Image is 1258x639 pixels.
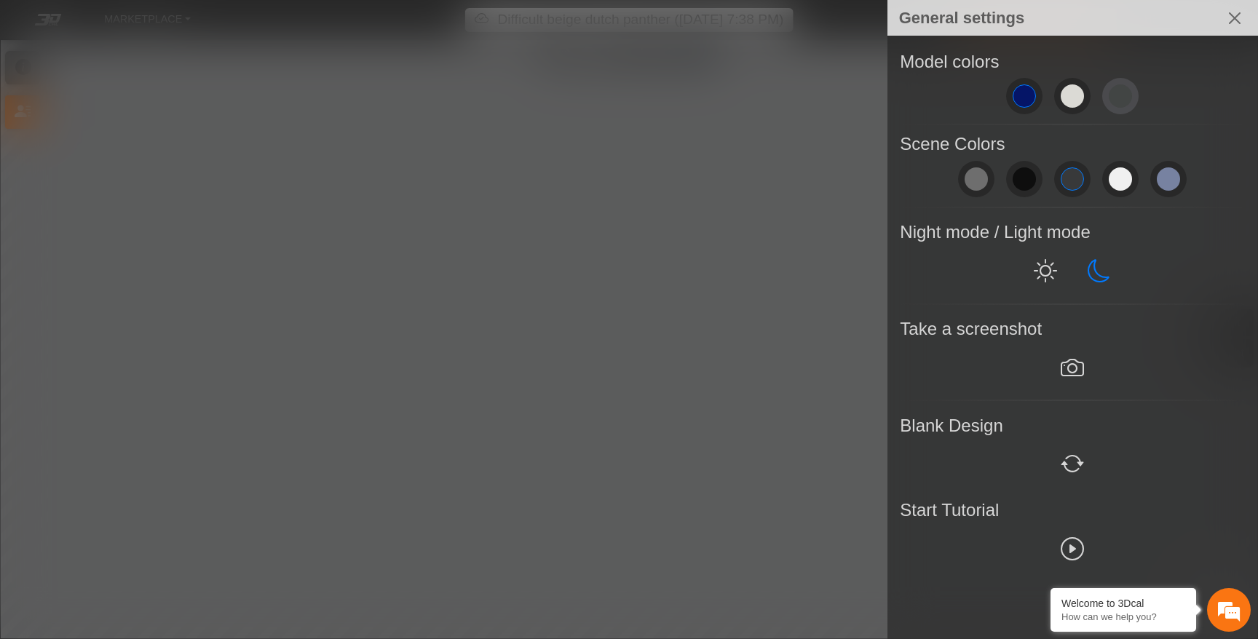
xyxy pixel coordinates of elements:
div: Minimize live chat window [239,7,274,42]
div: Welcome to 3Dcal [1061,598,1185,609]
textarea: Type your message and hit 'Enter' [7,379,277,430]
div: FAQs [98,430,188,475]
span: We're online! [84,171,201,309]
div: Start Tutorial [900,497,1245,523]
div: Articles [187,430,277,475]
div: Night mode / Light mode [900,219,1245,245]
span: Conversation [7,456,98,466]
div: Model colors [900,49,1245,75]
div: Take a screenshot [900,316,1245,342]
h5: General settings [899,6,1024,30]
button: Close [1217,1,1252,36]
div: Navigation go back [16,75,38,97]
div: Blank Design [900,413,1245,439]
div: Scene Colors [900,131,1245,157]
div: Chat with us now [98,76,266,95]
p: How can we help you? [1061,611,1185,622]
